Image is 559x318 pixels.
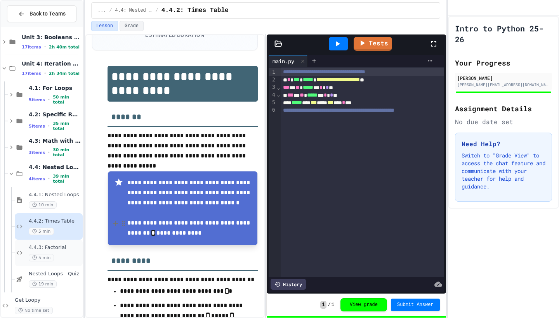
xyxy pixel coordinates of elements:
div: main.py [269,57,298,65]
span: 2h 40m total [49,45,80,50]
h2: Assignment Details [455,103,552,114]
p: Switch to "Grade View" to access the chat feature and communicate with your teacher for help and ... [462,152,545,190]
span: 5 min [29,228,54,235]
span: • [44,44,46,50]
span: 4.4.2: Times Table [161,6,229,15]
button: Submit Answer [391,299,440,311]
div: 1 [269,68,276,76]
div: 4 [269,91,276,99]
button: Back to Teams [7,5,76,22]
span: 35 min total [53,121,81,131]
span: 2h 34m total [49,71,80,76]
span: 5 min [29,254,54,261]
span: 4 items [29,176,45,181]
div: [PERSON_NAME] [457,74,550,81]
a: Tests [354,37,392,51]
div: 6 [269,106,276,114]
span: • [48,176,50,182]
div: main.py [269,55,308,67]
div: [PERSON_NAME][EMAIL_ADDRESS][DOMAIN_NAME] [457,82,550,88]
span: 4.4.3: Factorial [29,244,81,251]
span: Fold line [276,84,280,90]
span: / [109,7,112,14]
span: No time set [15,307,53,314]
span: / [328,302,331,308]
span: • [48,149,50,156]
span: Fold line [276,92,280,98]
span: Unit 4: Iteration and Random Numbers [22,60,81,67]
span: 1 [320,301,326,309]
h1: Intro to Python 25-26 [455,23,552,45]
span: 4.4.2: Times Table [29,218,81,225]
span: 4.1: For Loops [29,85,81,92]
div: History [271,279,306,290]
div: 5 [269,99,276,107]
div: 2 [269,76,276,84]
span: ... [98,7,106,14]
span: Unit 3: Booleans and Conditionals [22,34,81,41]
button: View grade [340,298,387,311]
span: 50 min total [53,95,81,105]
span: 10 min [29,201,57,209]
div: No due date set [455,117,552,126]
button: Lesson [91,21,118,31]
button: Grade [120,21,144,31]
span: 4.4: Nested Loops [115,7,153,14]
span: 4.2: Specific Ranges [29,111,81,118]
span: Nested Loops - Quiz [29,271,81,277]
span: 4.3: Math with Loops [29,137,81,144]
span: 4.4: Nested Loops [29,164,81,171]
span: Back to Teams [30,10,66,18]
span: 39 min total [53,174,81,184]
span: 5 items [29,124,45,129]
span: / [156,7,158,14]
span: 30 min total [53,147,81,157]
h3: Need Help? [462,139,545,149]
span: 5 items [29,97,45,102]
span: • [48,123,50,129]
span: 17 items [22,71,41,76]
span: Get Loopy [15,297,81,304]
span: Submit Answer [397,302,434,308]
span: 4.4.1: Nested Loops [29,192,81,198]
span: 17 items [22,45,41,50]
span: 1 [332,302,334,308]
div: 3 [269,83,276,91]
span: • [48,97,50,103]
span: 3 items [29,150,45,155]
span: 19 min [29,280,57,288]
h2: Your Progress [455,57,552,68]
div: Estimated Duration [145,31,204,39]
span: • [44,70,46,76]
